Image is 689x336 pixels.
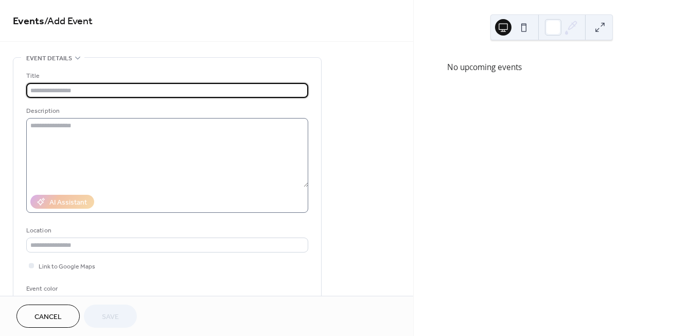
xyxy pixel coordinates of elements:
div: Location [26,225,306,236]
button: Cancel [16,305,80,328]
div: Title [26,71,306,81]
span: Cancel [34,312,62,323]
span: / Add Event [44,11,93,31]
span: Event details [26,53,72,64]
div: Event color [26,283,103,294]
div: No upcoming events [447,61,656,73]
div: Description [26,106,306,116]
span: Link to Google Maps [39,261,95,272]
a: Events [13,11,44,31]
